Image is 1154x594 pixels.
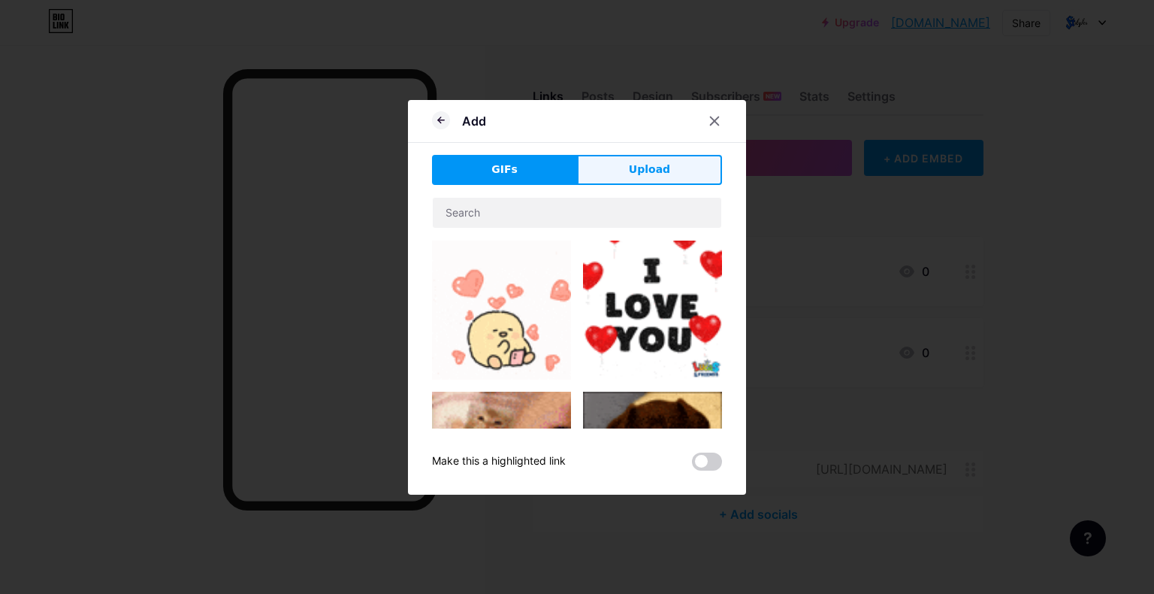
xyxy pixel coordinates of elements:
[577,155,722,185] button: Upload
[629,162,670,177] span: Upload
[583,392,722,557] img: Gihpy
[433,198,721,228] input: Search
[432,241,571,380] img: Gihpy
[432,392,571,531] img: Gihpy
[432,453,566,471] div: Make this a highlighted link
[462,112,486,130] div: Add
[432,155,577,185] button: GIFs
[491,162,518,177] span: GIFs
[583,241,722,380] img: Gihpy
